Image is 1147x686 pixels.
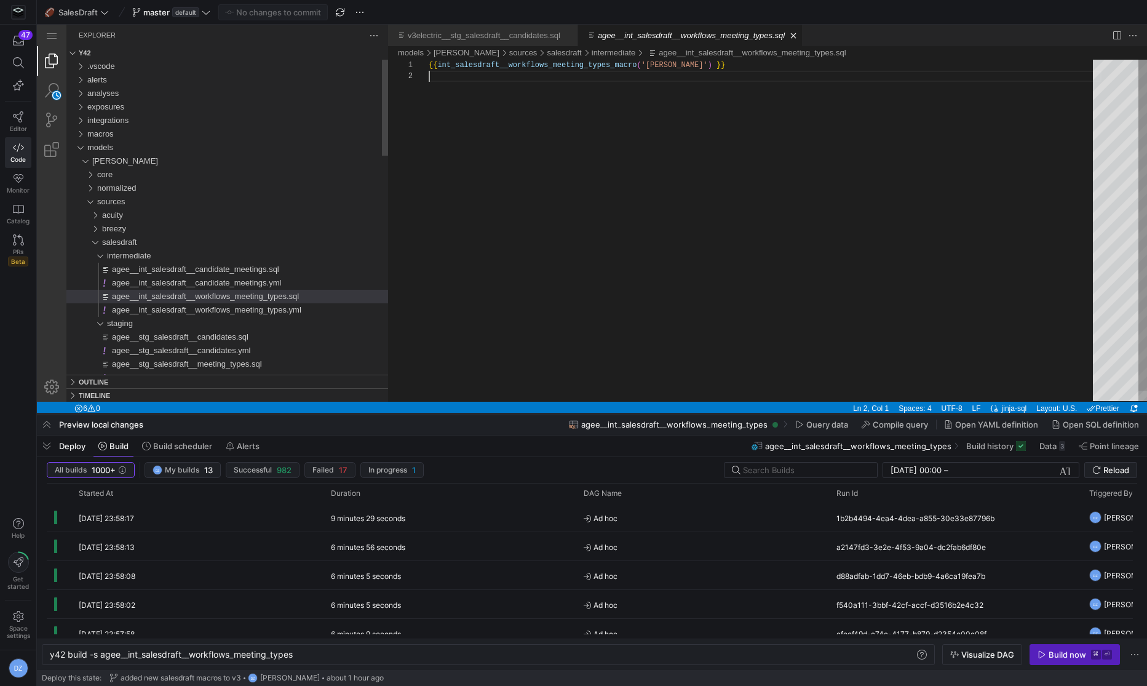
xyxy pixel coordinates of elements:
div: Editor Language Status: Formatting, There are multiple formatters for 'jinja-sql' files. One of t... [949,377,963,391]
span: {{ [392,36,400,45]
span: exposures [50,78,87,87]
span: Catalog [7,217,30,225]
div: DZ [9,658,28,678]
span: Beta [8,257,28,266]
div: Notifications [1087,377,1106,391]
a: Views and More Actions... [330,4,344,18]
div: agee__stg_salesdraft__candidates.yml [30,319,351,333]
li: Close (⌘W) [750,5,763,17]
a: Ln 2, Col 1 [813,377,855,391]
span: Space settings [7,624,30,639]
span: intermediate [70,226,114,236]
button: Query data [790,414,854,435]
h3: Timeline [42,364,73,378]
span: staging [70,294,96,303]
div: DZ [248,673,258,683]
div: /models/agee/sources/acuity [65,184,351,197]
div: core [30,143,351,157]
span: agee__int_salesdraft__workflows_meeting_types.yml [75,281,264,290]
div: /models/agee/sources/salesdraft/staging/agee__stg_salesdraft__meeting_types.yml [62,346,351,360]
a: Editor [5,106,31,137]
div: models [30,116,351,130]
span: .vscode [50,37,78,46]
span: agee__int_salesdraft__candidate_meetings.sql [75,240,242,249]
div: /exposures [50,76,351,89]
span: added new salesdraft macros to v3 [121,674,241,682]
div: exposures [30,76,351,89]
div: Errors: 6 [33,377,68,391]
div: /models/agee/sources/salesdraft/intermediate/agee__int_salesdraft__candidate_meetings.yml [62,252,351,265]
a: jinja-sql [963,377,993,391]
div: /models/agee [397,22,462,35]
div: intermediate [30,225,351,238]
a: v3electric__stg_salesdraft__candidates.sql [371,6,523,15]
div: agee__int_salesdraft__workflows_meeting_types.sql [30,265,351,279]
div: /integrations [50,89,351,103]
div: /models/agee/sources/breezy [65,197,351,211]
span: normalized [60,159,100,168]
div: acuity [30,184,351,197]
div: agee__int_salesdraft__workflows_meeting_types.yml [30,279,351,292]
ul: Tab actions [748,5,765,17]
div: alerts [30,49,351,62]
span: macros [50,105,77,114]
a: [PERSON_NAME] [397,23,462,33]
span: ( [600,36,604,45]
span: master [143,7,170,17]
span: breezy [65,199,89,209]
div: integrations [30,89,351,103]
div: 47 [18,30,33,40]
a: agee__int_salesdraft__workflows_meeting_types.sql [561,6,748,15]
button: 🏈SalesDraft [42,4,112,20]
div: agee__stg_salesdraft__candidates.sql [30,306,351,319]
span: [PERSON_NAME] [260,674,320,682]
div: /models/agee/sources/salesdraft [65,211,351,225]
button: Help [5,513,31,544]
span: about 1 hour ago [327,674,384,682]
div: agee [30,130,351,143]
div: Folders Section [30,22,351,35]
button: added new salesdraft macros to v3DZ[PERSON_NAME]about 1 hour ago [106,670,387,686]
span: 🏈 [45,8,54,17]
div: agee__stg_salesdraft__meeting_types.sql [30,333,351,346]
span: salesdraft [65,213,100,222]
a: Spacesettings [5,605,31,645]
div: /alerts [50,49,351,62]
div: /models/agee/sources/salesdraft/staging/agee__stg_salesdraft__meeting_types.sql [62,333,351,346]
div: /macros [50,103,351,116]
span: Query data [806,420,848,429]
span: }} [680,36,688,45]
div: breezy [30,197,351,211]
div: macros [30,103,351,116]
span: core [60,145,76,154]
button: Getstarted [5,547,31,595]
a: salesdraft [510,23,544,33]
h3: Explorer Section: y42 [42,22,54,35]
div: Spaces: 4 [857,377,899,391]
button: DZ [5,655,31,681]
a: agee__int_salesdraft__workflows_meeting_types.sql [622,23,809,33]
li: Split Editor Right (⌘\) [⌥] Split Editor Down [1073,4,1087,18]
button: Open SQL definition [1046,414,1145,435]
div: Outline Section [30,350,351,364]
div: normalized [30,157,351,170]
a: Layout: U.S. [996,377,1043,391]
a: LF [932,377,947,391]
div: /models/agee/sources/salesdraft/intermediate/agee__int_salesdraft__workflows_meeting_types.sql [62,265,351,279]
span: integrations [50,91,92,100]
div: Files Explorer [30,35,351,350]
div: /models/agee/sources/salesdraft/intermediate/agee__int_salesdraft__candidate_meetings.sql [62,238,351,252]
a: More Actions... [1089,4,1103,18]
span: Code [10,156,26,163]
span: alerts [50,50,70,60]
a: sources [472,23,501,33]
div: /models/agee/sources/salesdraft/staging/agee__stg_salesdraft__candidates.yml [62,319,351,333]
span: sources [60,172,89,181]
div: /models/agee/sources [60,170,351,184]
a: intermediate [555,23,599,33]
span: PRs [13,248,23,255]
div: /models/agee/sources/salesdraft/intermediate [70,225,351,238]
div: /.vscode [50,35,351,49]
li: Close (⌘W) [526,5,538,17]
span: Monitor [7,186,30,194]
